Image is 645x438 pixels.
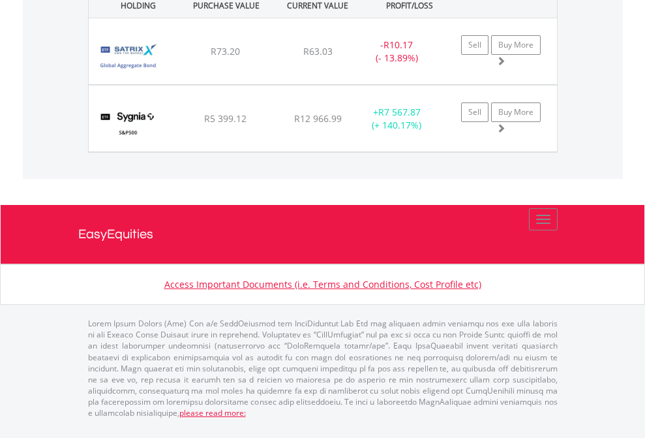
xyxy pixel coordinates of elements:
[204,112,247,125] span: R5 399.12
[95,102,161,148] img: TFSA.SYG500.png
[78,205,567,264] a: EasyEquities
[95,35,161,81] img: TFSA.STXGBD.png
[211,45,240,57] span: R73.20
[461,102,488,122] a: Sell
[378,106,421,118] span: R7 567.87
[356,39,438,65] div: - (- 13.89%)
[461,35,488,55] a: Sell
[491,35,541,55] a: Buy More
[88,318,558,418] p: Lorem Ipsum Dolors (Ame) Con a/e SeddOeiusmod tem InciDiduntut Lab Etd mag aliquaen admin veniamq...
[294,112,342,125] span: R12 966.99
[179,407,246,418] a: please read more:
[383,39,413,51] span: R10.17
[164,278,481,290] a: Access Important Documents (i.e. Terms and Conditions, Cost Profile etc)
[356,106,438,132] div: + (+ 140.17%)
[491,102,541,122] a: Buy More
[303,45,333,57] span: R63.03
